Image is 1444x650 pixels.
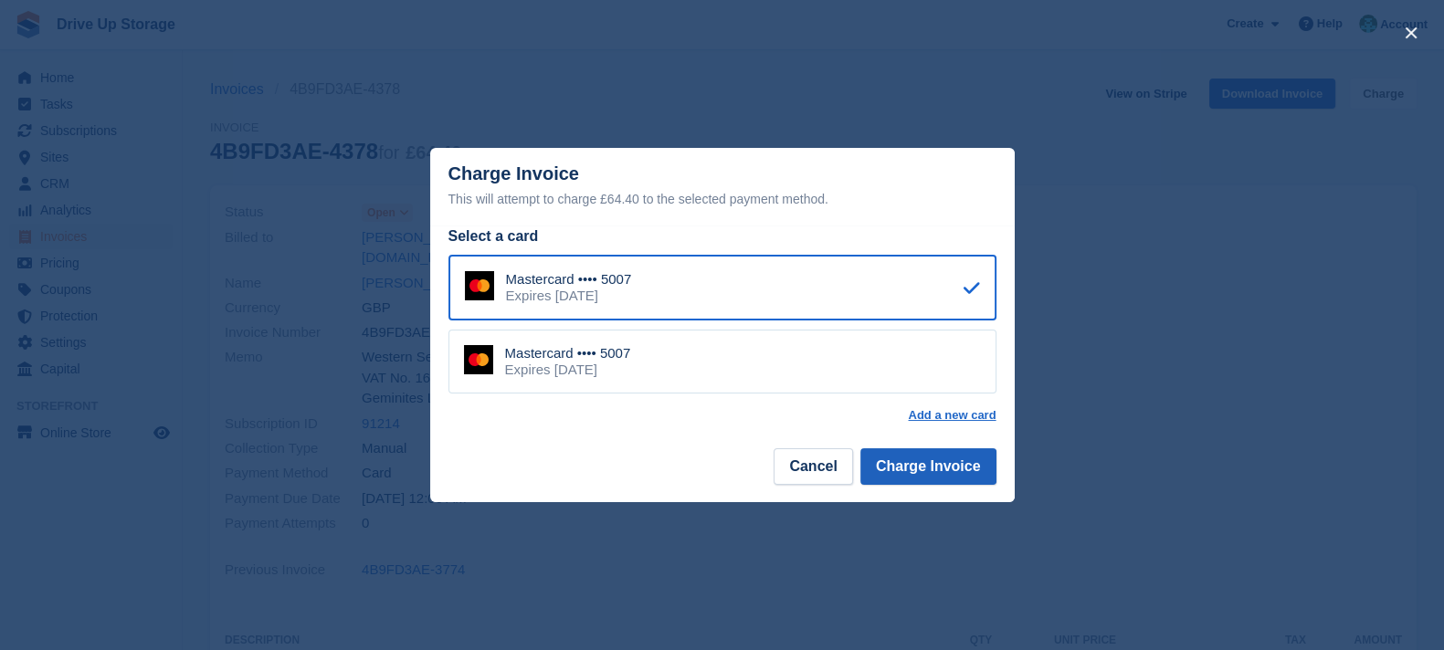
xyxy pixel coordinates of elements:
div: Expires [DATE] [506,288,632,304]
div: Select a card [448,225,996,247]
div: Charge Invoice [448,163,996,210]
button: Cancel [774,448,852,485]
div: Mastercard •••• 5007 [506,271,632,288]
img: Mastercard Logo [465,271,494,300]
button: Charge Invoice [860,448,996,485]
div: This will attempt to charge £64.40 to the selected payment method. [448,188,996,210]
div: Expires [DATE] [505,362,631,378]
button: close [1397,18,1426,47]
a: Add a new card [908,408,996,423]
div: Mastercard •••• 5007 [505,345,631,362]
img: Mastercard Logo [464,345,493,374]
